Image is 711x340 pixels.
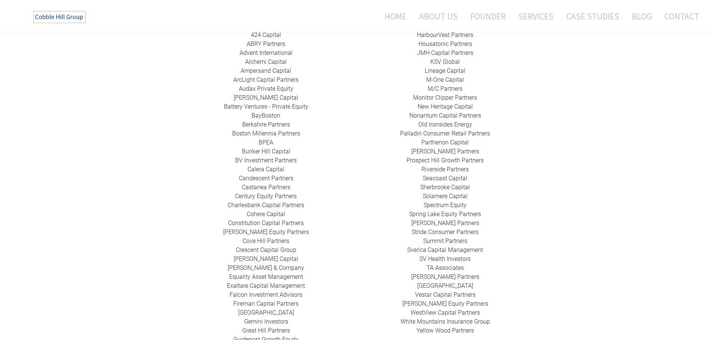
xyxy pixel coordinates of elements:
a: Seacoast Capital [423,175,467,182]
a: Cohere Capital [247,210,285,218]
a: ​ABRY Partners [247,40,285,47]
a: Berkshire Partners [242,121,290,128]
a: 424 Capital [251,31,281,38]
a: About Us [414,6,463,26]
a: Nonantum Capital Partners [409,112,481,119]
a: Yellow Wood Partners [417,327,474,334]
a: Alchemi Capital [245,58,287,65]
a: Spring Lake Equity Partners [409,210,481,218]
a: Candescent Partners [239,175,293,182]
a: [PERSON_NAME] Equity Partners [402,300,488,307]
a: Blog [626,6,657,26]
a: Palladin Consumer Retail Partners [400,130,490,137]
a: ​M/C Partners [428,85,462,92]
a: ​Falcon Investment Advisors [230,291,302,298]
a: White Mountains Insurance Group [400,318,490,325]
a: Gemini Investors [244,318,288,325]
a: Prospect Hill Growth Partners [406,157,484,164]
a: Housatonic Partners [418,40,472,47]
a: Contact [659,6,699,26]
a: BayBoston [252,112,280,119]
a: Advent International [240,49,293,56]
a: ​[GEOGRAPHIC_DATA] [238,309,294,316]
img: The Cobble Hill Group LLC [28,8,92,26]
a: Fireman Capital Partners [233,300,299,307]
a: ​Vestar Capital Partners [415,291,475,298]
a: Lineage Capital [425,67,465,74]
a: Constitution Capital Partners [228,219,304,227]
a: BV Investment Partners [235,157,297,164]
a: New Heritage Capital [418,103,473,110]
a: Solamere Capital [423,193,468,200]
a: ​[GEOGRAPHIC_DATA] [417,282,473,289]
a: ​Exaltare Capital Management [227,282,305,289]
a: SV Health Investors [420,255,471,262]
a: Stride Consumer Partners [412,228,478,235]
a: Summit Partners [423,237,467,244]
a: Great Hill Partners​ [242,327,290,334]
a: Boston Millennia Partners [232,130,300,137]
a: ​ArcLight Capital Partners [233,76,299,83]
a: ​Castanea Partners [242,184,290,191]
a: [PERSON_NAME] Partners [411,219,479,227]
a: HarbourVest Partners [417,31,473,38]
a: ​Century Equity Partners [235,193,297,200]
a: Calera Capital [247,166,284,173]
a: Case Studies [561,6,625,26]
a: ​Monitor Clipper Partners [413,94,477,101]
a: [PERSON_NAME] Partners [411,273,479,280]
a: [PERSON_NAME] & Company [228,264,304,271]
a: Battery Ventures - Private Equity [224,103,308,110]
a: [PERSON_NAME] Capital [234,255,298,262]
a: BPEA [259,139,273,146]
a: ​Parthenon Capital [421,139,469,146]
div: ​ [356,31,535,335]
a: Sverica Capital Management [407,246,483,253]
a: ​Equality Asset Management [229,273,303,280]
a: Services [513,6,559,26]
a: ​Old Ironsides Energy [418,121,472,128]
a: [PERSON_NAME] Capital [234,94,298,101]
a: ​JMH Capital Partners [417,49,473,56]
a: ​KSV Global [430,58,460,65]
a: Founder [465,6,511,26]
a: Spectrum Equity [424,202,467,209]
a: Cove Hill Partners [243,237,289,244]
a: ​Crescent Capital Group [236,246,296,253]
a: Audax Private Equity [239,85,293,92]
a: Riverside Partners [421,166,469,173]
a: ​[PERSON_NAME] Partners [411,148,479,155]
a: Home [373,6,412,26]
a: Charlesbank Capital Partners [228,202,304,209]
a: M-One Capital [426,76,464,83]
a: ​[PERSON_NAME] Equity Partners [223,228,309,235]
a: ​Ampersand Capital [241,67,291,74]
a: ​WestView Capital Partners [411,309,480,316]
a: ​TA Associates [427,264,464,271]
a: ​Sherbrooke Capital​ [420,184,470,191]
a: ​Bunker Hill Capital [242,148,290,155]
